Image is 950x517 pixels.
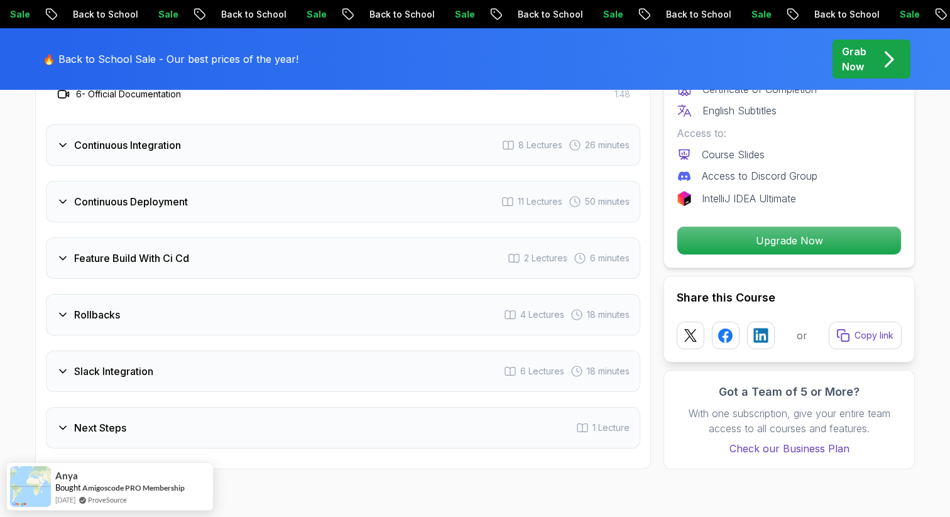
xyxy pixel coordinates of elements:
[520,308,564,321] span: 4 Lectures
[88,494,127,505] a: ProveSource
[677,383,902,401] h3: Got a Team of 5 or More?
[46,351,640,392] button: Slack Integration6 Lectures 18 minutes
[74,138,181,153] h3: Continuous Integration
[524,252,567,264] span: 2 Lectures
[211,8,297,21] p: Back to School
[46,181,640,222] button: Continuous Deployment11 Lectures 50 minutes
[63,8,148,21] p: Back to School
[702,147,765,162] p: Course Slides
[359,8,445,21] p: Back to School
[797,328,807,343] p: or
[842,44,866,74] p: Grab Now
[55,471,78,481] span: Anya
[46,294,640,335] button: Rollbacks4 Lectures 18 minutes
[74,307,120,322] h3: Rollbacks
[297,8,337,21] p: Sale
[702,168,817,183] p: Access to Discord Group
[854,329,893,342] p: Copy link
[677,406,902,436] p: With one subscription, give your entire team access to all courses and features.
[74,251,189,266] h3: Feature Build With Ci Cd
[677,441,902,456] a: Check our Business Plan
[585,195,630,208] span: 50 minutes
[508,8,593,21] p: Back to School
[520,365,564,378] span: 6 Lectures
[677,126,902,141] p: Access to:
[55,494,75,505] span: [DATE]
[587,308,630,321] span: 18 minutes
[656,8,741,21] p: Back to School
[46,124,640,166] button: Continuous Integration8 Lectures 26 minutes
[46,237,640,279] button: Feature Build With Ci Cd2 Lectures 6 minutes
[445,8,485,21] p: Sale
[43,52,298,67] p: 🔥 Back to School Sale - Our best prices of the year!
[677,191,692,206] img: jetbrains logo
[74,194,188,209] h3: Continuous Deployment
[590,252,630,264] span: 6 minutes
[74,420,126,435] h3: Next Steps
[585,139,630,151] span: 26 minutes
[518,195,562,208] span: 11 Lectures
[10,466,51,507] img: provesource social proof notification image
[76,88,181,101] h3: 6 - Official Documentation
[82,483,185,493] a: Amigoscode PRO Membership
[592,422,630,434] span: 1 Lecture
[587,365,630,378] span: 18 minutes
[614,88,630,101] span: 1:48
[55,482,81,493] span: Bought
[702,103,777,118] p: English Subtitles
[702,191,796,206] p: IntelliJ IDEA Ultimate
[74,364,153,379] h3: Slack Integration
[804,8,890,21] p: Back to School
[829,322,902,349] button: Copy link
[148,8,188,21] p: Sale
[677,227,901,254] p: Upgrade Now
[677,289,902,307] h2: Share this Course
[890,8,930,21] p: Sale
[46,407,640,449] button: Next Steps1 Lecture
[518,139,562,151] span: 8 Lectures
[677,226,902,255] button: Upgrade Now
[593,8,633,21] p: Sale
[741,8,782,21] p: Sale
